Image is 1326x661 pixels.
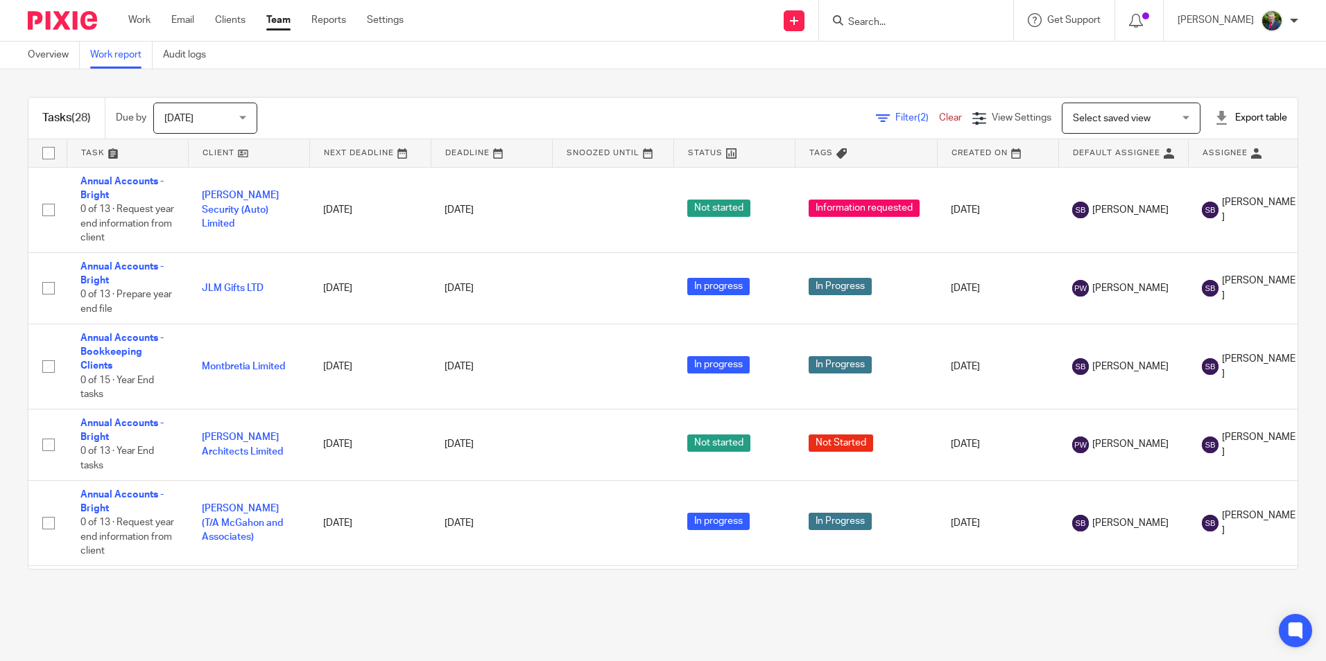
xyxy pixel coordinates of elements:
[1072,202,1089,218] img: svg%3E
[1202,515,1219,531] img: svg%3E
[937,252,1058,324] td: [DATE]
[116,111,146,125] p: Due by
[164,114,193,123] span: [DATE]
[1092,516,1169,530] span: [PERSON_NAME]
[309,409,431,480] td: [DATE]
[937,324,1058,409] td: [DATE]
[1072,280,1089,297] img: svg%3E
[202,432,283,456] a: [PERSON_NAME] Architects Limited
[809,434,873,452] span: Not Started
[171,13,194,27] a: Email
[847,17,972,29] input: Search
[445,437,538,451] div: [DATE]
[809,149,833,157] span: Tags
[1072,515,1089,531] img: svg%3E
[28,11,97,30] img: Pixie
[1222,509,1295,537] span: [PERSON_NAME]
[202,191,279,229] a: [PERSON_NAME] Security (Auto) Limited
[1047,15,1101,25] span: Get Support
[1214,111,1287,125] div: Export table
[80,262,164,285] a: Annual Accounts - Bright
[937,480,1058,565] td: [DATE]
[445,203,538,217] div: [DATE]
[687,434,750,452] span: Not started
[80,518,174,556] span: 0 of 13 · Request year end information from client
[1222,274,1295,302] span: [PERSON_NAME]
[1092,203,1169,217] span: [PERSON_NAME]
[1222,430,1295,459] span: [PERSON_NAME]
[1202,437,1219,453] img: svg%3E
[367,13,404,27] a: Settings
[937,167,1058,252] td: [DATE]
[809,513,872,530] span: In Progress
[71,112,91,123] span: (28)
[1092,437,1169,451] span: [PERSON_NAME]
[809,356,872,373] span: In Progress
[202,362,285,371] a: Montbretia Limited
[1092,281,1169,295] span: [PERSON_NAME]
[90,42,153,69] a: Work report
[918,113,929,123] span: (2)
[80,204,174,243] span: 0 of 13 · Request year end information from client
[163,42,216,69] a: Audit logs
[1202,280,1219,297] img: svg%3E
[1072,437,1089,453] img: svg%3E
[42,111,91,125] h1: Tasks
[1202,202,1219,218] img: svg%3E
[937,565,1058,637] td: [DATE]
[1261,10,1283,32] img: download.png
[309,565,431,637] td: [DATE]
[309,167,431,252] td: [DATE]
[937,409,1058,480] td: [DATE]
[202,283,264,293] a: JLM Gifts LTD
[1222,195,1295,224] span: [PERSON_NAME]
[809,278,872,295] span: In Progress
[687,356,750,373] span: In progress
[687,278,750,295] span: In progress
[809,200,920,217] span: Information requested
[80,418,164,442] a: Annual Accounts - Bright
[992,113,1051,123] span: View Settings
[309,480,431,565] td: [DATE]
[939,113,962,123] a: Clear
[687,513,750,530] span: In progress
[1202,358,1219,375] img: svg%3E
[128,13,150,27] a: Work
[1222,352,1295,380] span: [PERSON_NAME]
[1092,360,1169,373] span: [PERSON_NAME]
[445,360,538,373] div: [DATE]
[80,333,164,371] a: Annual Accounts - Bookkeeping Clients
[309,324,431,409] td: [DATE]
[895,113,939,123] span: Filter
[80,290,172,315] span: 0 of 13 · Prepare year end file
[80,177,164,200] a: Annual Accounts - Bright
[202,504,283,542] a: [PERSON_NAME] (T/A McGahon and Associates)
[1178,13,1254,27] p: [PERSON_NAME]
[80,447,154,471] span: 0 of 13 · Year End tasks
[1073,114,1151,123] span: Select saved view
[445,516,538,530] div: [DATE]
[28,42,80,69] a: Overview
[311,13,346,27] a: Reports
[215,13,246,27] a: Clients
[80,376,154,400] span: 0 of 15 · Year End tasks
[1072,358,1089,375] img: svg%3E
[445,281,538,295] div: [DATE]
[80,490,164,513] a: Annual Accounts - Bright
[309,252,431,324] td: [DATE]
[266,13,291,27] a: Team
[687,200,750,217] span: Not started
